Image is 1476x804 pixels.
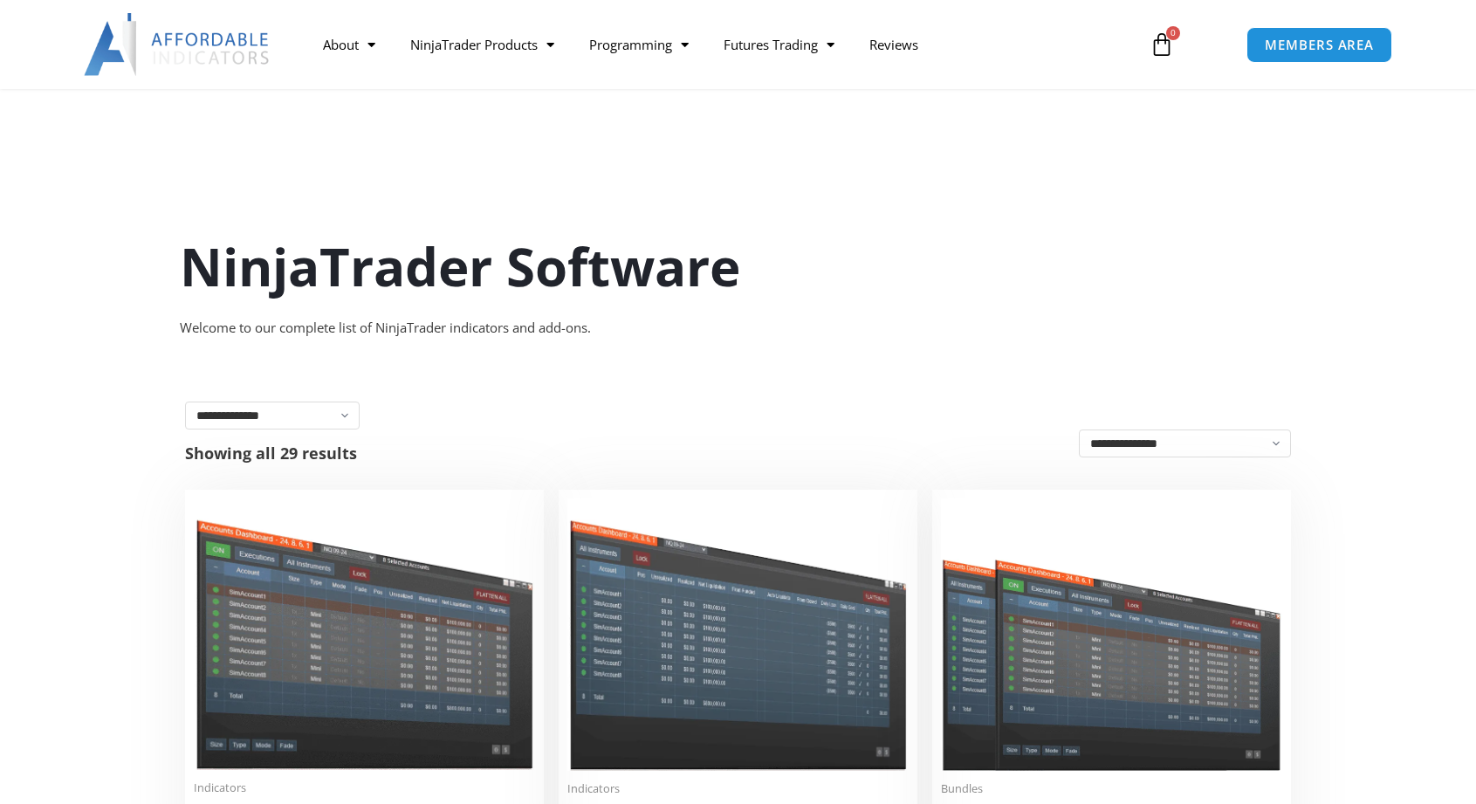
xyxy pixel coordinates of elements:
[941,498,1282,771] img: Accounts Dashboard Suite
[1166,26,1180,40] span: 0
[180,316,1297,340] div: Welcome to our complete list of NinjaTrader indicators and add-ons.
[941,781,1282,796] span: Bundles
[1123,19,1200,70] a: 0
[393,24,572,65] a: NinjaTrader Products
[1246,27,1392,63] a: MEMBERS AREA
[1265,38,1374,52] span: MEMBERS AREA
[180,230,1297,303] h1: NinjaTrader Software
[194,780,535,795] span: Indicators
[84,13,271,76] img: LogoAI | Affordable Indicators – NinjaTrader
[185,445,357,461] p: Showing all 29 results
[572,24,706,65] a: Programming
[194,498,535,770] img: Duplicate Account Actions
[1079,429,1291,457] select: Shop order
[567,781,909,796] span: Indicators
[852,24,936,65] a: Reviews
[305,24,1129,65] nav: Menu
[305,24,393,65] a: About
[567,498,909,770] img: Account Risk Manager
[706,24,852,65] a: Futures Trading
